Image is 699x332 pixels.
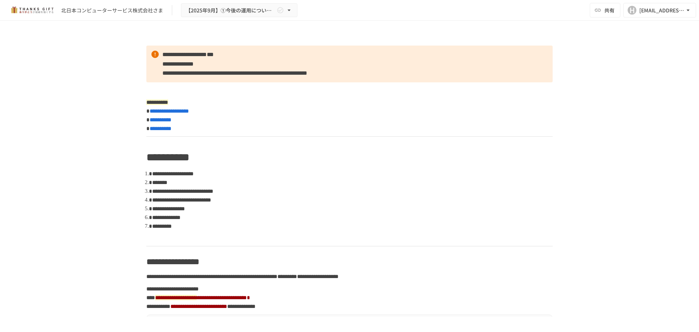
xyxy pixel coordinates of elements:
span: 共有 [604,6,615,14]
div: [EMAIL_ADDRESS][DOMAIN_NAME] [639,6,684,15]
button: H[EMAIL_ADDRESS][DOMAIN_NAME] [623,3,696,17]
div: 北日本コンピューターサービス株式会社さま [61,7,163,14]
div: H [628,6,636,15]
span: 【2025年9月】①今後の運用についてのご案内/THANKS GIFTキックオフMTG [186,6,275,15]
button: 共有 [590,3,620,17]
button: 【2025年9月】①今後の運用についてのご案内/THANKS GIFTキックオフMTG [181,3,297,17]
img: mMP1OxWUAhQbsRWCurg7vIHe5HqDpP7qZo7fRoNLXQh [9,4,55,16]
